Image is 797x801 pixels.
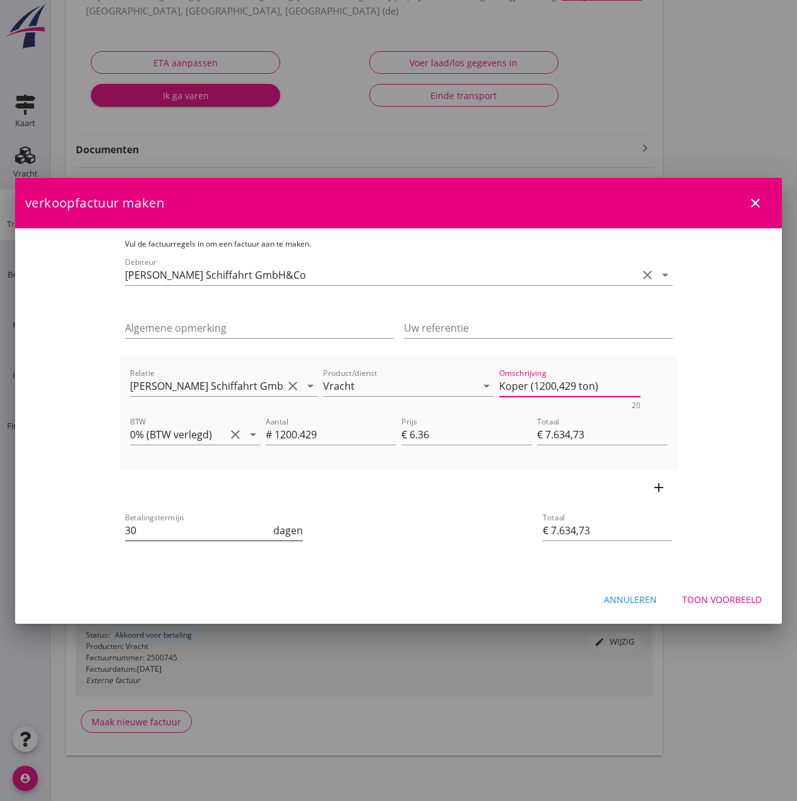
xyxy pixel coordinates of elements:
input: Product/dienst [323,376,476,396]
div: verkoopfactuur maken [15,178,782,228]
input: Algemene opmerking [125,318,394,338]
span: Vul de factuurregels in om een factuur aan te maken. [125,238,311,249]
div: € [401,427,410,442]
input: Debiteur [125,265,637,285]
input: Relatie [130,376,283,396]
i: arrow_drop_down [245,427,261,442]
div: 20 [632,402,641,409]
input: Totaal [537,424,668,445]
i: clear [285,378,300,394]
textarea: Omschrijving [499,376,641,397]
i: clear [228,427,243,442]
input: Aantal [275,424,396,445]
i: arrow_drop_down [303,378,318,394]
input: Betalingstermijn [125,520,271,541]
button: Annuleren [594,588,667,611]
i: clear [640,267,655,283]
button: Toon voorbeeld [672,588,772,611]
div: Annuleren [604,593,657,606]
input: Totaal [543,520,672,541]
i: arrow_drop_down [658,267,673,283]
input: BTW [130,424,225,445]
i: close [748,196,763,211]
input: Prijs [410,424,532,445]
i: arrow_drop_down [479,378,494,394]
div: # [266,427,275,442]
i: add [651,480,666,495]
input: Uw referentie [404,318,673,338]
div: Toon voorbeeld [682,593,762,606]
div: dagen [271,523,303,538]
